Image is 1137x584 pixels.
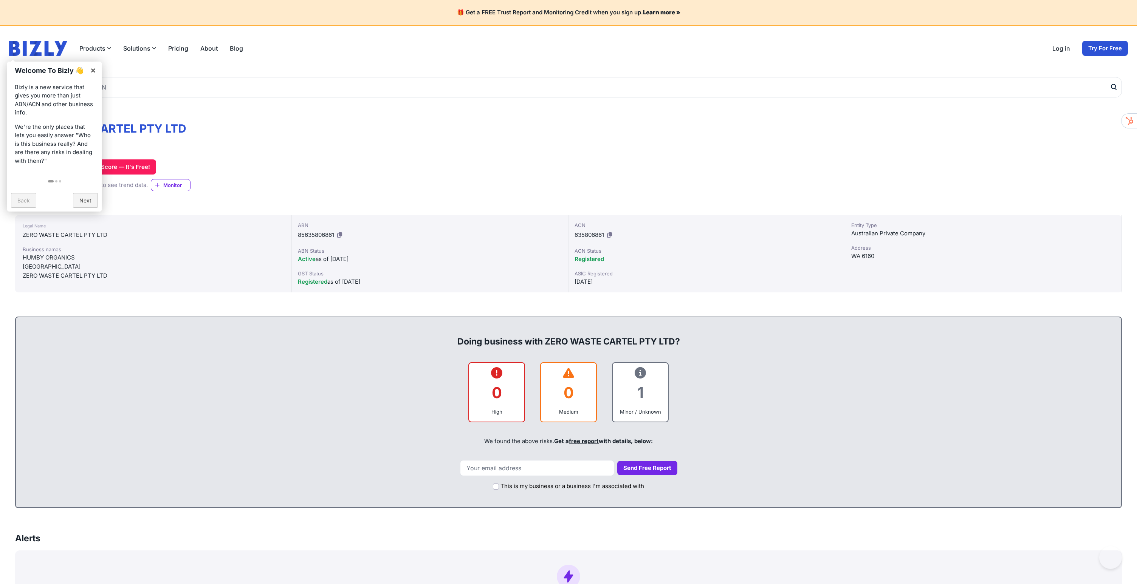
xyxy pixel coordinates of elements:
[73,193,98,208] a: Next
[15,123,94,165] p: We're the only places that lets you easily answer “Who is this business really? And are there any...
[11,193,36,208] a: Back
[15,83,94,117] p: Bizly is a new service that gives you more than just ABN/ACN and other business info.
[15,65,86,76] h1: Welcome To Bizly 👋
[85,62,102,79] a: ×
